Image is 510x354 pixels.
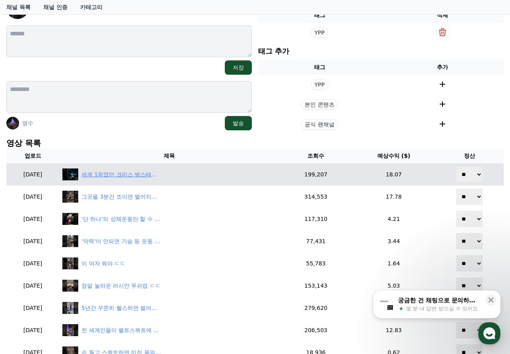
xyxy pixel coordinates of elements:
span: YPP [311,79,328,90]
img: 이 여자 뭐야 ㄷㄷ [62,257,78,269]
img: 그곳을 3분간 조이면 벌어지는 일 [62,191,78,203]
div: 정말 놀라운 러시안 푸쉬업 ㄷㄷ [81,282,161,290]
th: 업로드 [6,149,59,163]
div: 이 여자 뭐야 ㄷㄷ [81,259,126,268]
span: 공식 팬채널 [301,119,338,130]
td: 77,431 [280,230,352,252]
a: 이 여자 뭐야 ㄷㄷ 이 여자 뭐야 ㄷㄷ [62,257,276,269]
div: 세계 1위였던 크리스 범스테드 충격적 근황 [81,170,161,179]
img: 세계 1위였던 크리스 범스테드 충격적 근황 [62,168,78,180]
button: 발송 [225,116,252,130]
div: '악력'이 안되면 가슴 등 운동 뭘 하든 안되는 이유 [81,237,161,246]
a: 설정 [102,252,153,272]
th: 삭제 [381,8,504,23]
a: '단 하나'의 상체운동만 할 수 있다면 이걸 합니다 '단 하나'의 상체운동만 할 수 있다면 이걸 합니다 [62,213,276,225]
td: [DATE] [6,163,59,186]
a: 그곳을 3분간 조이면 벌어지는 일 그곳을 3분간 조이면 벌어지는 일 [62,191,276,203]
div: 그곳을 3분간 조이면 벌어지는 일 [81,193,161,201]
td: [DATE] [6,297,59,319]
span: YPP [311,27,328,38]
td: 3.44 [352,230,435,252]
a: 정말 놀라운 러시안 푸쉬업 ㄷㄷ 정말 놀라운 러시안 푸쉬업 ㄷㄷ [62,280,276,292]
td: 153,143 [280,275,352,297]
a: 5년간 꾸준히 헬스하면 벌어지는 일 5년간 꾸준히 헬스하면 벌어지는 일 [62,302,276,314]
th: 태그 [258,60,381,75]
td: [DATE] [6,252,59,275]
th: 조회수 [280,149,352,163]
img: 명수 [6,117,19,130]
div: 전 세계인들이 벨트스쿼트에 열광하는 이유 [81,326,161,335]
th: 예상수익 ($) [352,149,435,163]
td: 18.07 [352,163,435,186]
span: 대화 [73,264,82,271]
img: 정말 놀라운 러시안 푸쉬업 ㄷㄷ [62,280,78,292]
td: 55,783 [280,252,352,275]
p: 영상 목록 [6,137,504,149]
p: 명수 [22,119,33,127]
td: 5.03 [352,275,435,297]
td: [DATE] [6,319,59,341]
div: '단 하나'의 상체운동만 할 수 있다면 이걸 합니다 [81,215,161,223]
td: 1.64 [352,252,435,275]
td: 279,620 [280,297,352,319]
th: 정산 [435,149,504,163]
td: 17.78 [352,186,435,208]
span: 설정 [123,264,132,270]
img: '악력'이 안되면 가슴 등 운동 뭘 하든 안되는 이유 [62,235,78,247]
td: 12.83 [352,319,435,341]
img: 전 세계인들이 벨트스쿼트에 열광하는 이유 [62,324,78,336]
img: '단 하나'의 상체운동만 할 수 있다면 이걸 합니다 [62,213,78,225]
span: 홈 [25,264,30,270]
td: [DATE] [6,186,59,208]
th: 태그 [258,8,381,23]
td: 117,310 [280,208,352,230]
td: [DATE] [6,275,59,297]
td: [DATE] [6,230,59,252]
a: 전 세계인들이 벨트스쿼트에 열광하는 이유 전 세계인들이 벨트스쿼트에 열광하는 이유 [62,324,276,336]
td: 206,503 [280,319,352,341]
a: 세계 1위였던 크리스 범스테드 충격적 근황 세계 1위였던 크리스 범스테드 충격적 근황 [62,168,276,180]
img: 5년간 꾸준히 헬스하면 벌어지는 일 [62,302,78,314]
th: 제목 [59,149,280,163]
td: 199,207 [280,163,352,186]
td: 4.72 [352,297,435,319]
a: 홈 [2,252,52,272]
div: 5년간 꾸준히 헬스하면 벌어지는 일 [81,304,161,312]
a: 대화 [52,252,102,272]
td: [DATE] [6,208,59,230]
p: 태그 추가 [258,46,289,57]
a: '악력'이 안되면 가슴 등 운동 뭘 하든 안되는 이유 '악력'이 안되면 가슴 등 운동 뭘 하든 안되는 이유 [62,235,276,247]
button: 저장 [225,60,252,75]
td: 314,553 [280,186,352,208]
th: 추가 [381,60,504,75]
td: 4.21 [352,208,435,230]
span: 본인 콘텐츠 [301,99,338,110]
